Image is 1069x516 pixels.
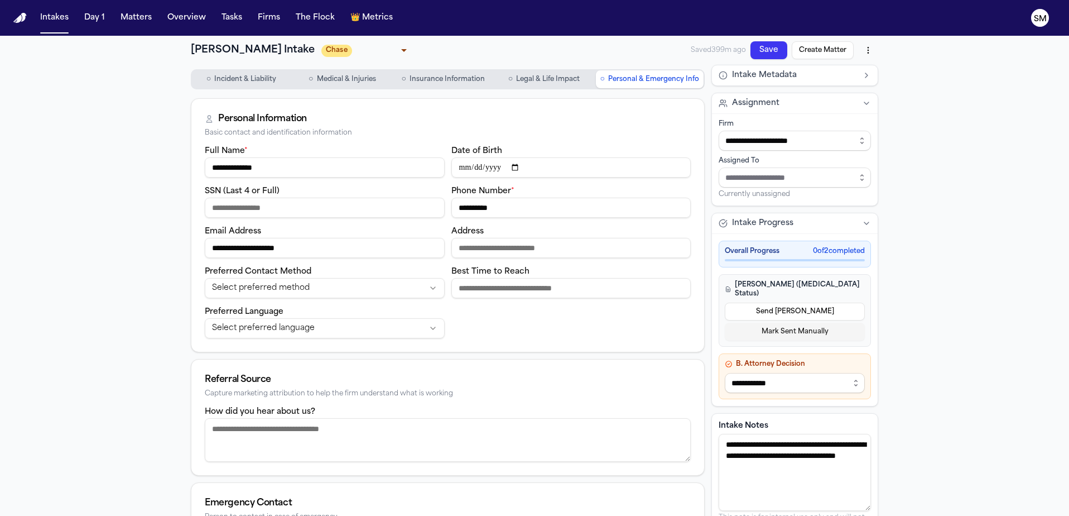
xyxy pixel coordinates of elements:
span: ○ [206,74,211,85]
span: Intake Progress [732,218,793,229]
div: Personal Information [218,112,307,126]
button: Go to Incident & Liability [192,70,291,88]
button: Overview [163,8,210,28]
label: Full Name [205,147,248,155]
input: Full name [205,157,445,178]
input: Date of birth [451,157,691,178]
div: Firm [719,120,871,128]
input: Best time to reach [451,278,691,298]
h4: [PERSON_NAME] ([MEDICAL_DATA] Status) [725,280,865,298]
span: Personal & Emergency Info [608,75,699,84]
button: Go to Medical & Injuries [293,70,392,88]
span: 0 of 2 completed [813,247,865,256]
button: More actions [858,40,878,60]
h4: B. Attorney Decision [725,360,865,369]
button: Assignment [712,93,878,113]
span: Medical & Injuries [317,75,376,84]
div: Update intake status [321,42,411,58]
label: Phone Number [451,187,514,195]
span: crown [350,12,360,23]
button: Intakes [36,8,73,28]
h1: [PERSON_NAME] Intake [191,42,315,58]
span: Metrics [362,12,393,23]
span: Insurance Information [410,75,485,84]
label: Intake Notes [719,421,871,432]
button: crownMetrics [346,8,397,28]
span: Assignment [732,98,779,109]
label: Best Time to Reach [451,267,529,276]
button: Go to Legal & Life Impact [495,70,594,88]
input: Phone number [451,198,691,218]
label: Email Address [205,227,261,236]
button: Go to Personal & Emergency Info [596,70,704,88]
button: Send [PERSON_NAME] [725,303,865,321]
div: Referral Source [205,373,691,386]
input: SSN [205,198,445,218]
button: Create Matter [792,41,854,59]
button: Tasks [217,8,247,28]
span: Intake Metadata [732,70,797,81]
span: Incident & Liability [214,75,276,84]
input: Assign to staff member [719,168,871,188]
div: Capture marketing attribution to help the firm understand what is working [205,390,691,398]
button: Save [750,41,787,59]
button: Go to Insurance Information [394,70,493,88]
input: Address [451,238,691,258]
button: Intake Metadata [712,65,878,85]
span: ○ [600,74,605,85]
label: Date of Birth [451,147,502,155]
span: Saved 399m ago [691,46,746,55]
span: Currently unassigned [719,190,790,199]
button: Day 1 [80,8,109,28]
div: Basic contact and identification information [205,129,691,137]
label: Address [451,227,484,236]
input: Select firm [719,131,871,151]
label: How did you hear about us? [205,408,315,416]
button: Firms [253,8,285,28]
span: Legal & Life Impact [516,75,580,84]
img: Finch Logo [13,13,27,23]
text: SM [1034,15,1047,23]
span: ○ [508,74,513,85]
textarea: Intake notes [719,434,871,511]
button: Intake Progress [712,213,878,233]
label: Preferred Language [205,308,283,316]
div: Emergency Contact [205,496,691,510]
span: Overall Progress [725,247,779,256]
a: Home [13,13,27,23]
button: Mark Sent Manually [725,323,865,341]
button: Matters [116,8,156,28]
span: ○ [401,74,406,85]
label: SSN (Last 4 or Full) [205,187,280,195]
span: ○ [309,74,313,85]
span: Chase [321,45,352,57]
input: Email address [205,238,445,258]
label: Preferred Contact Method [205,267,311,276]
div: Assigned To [719,156,871,165]
button: The Flock [291,8,339,28]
